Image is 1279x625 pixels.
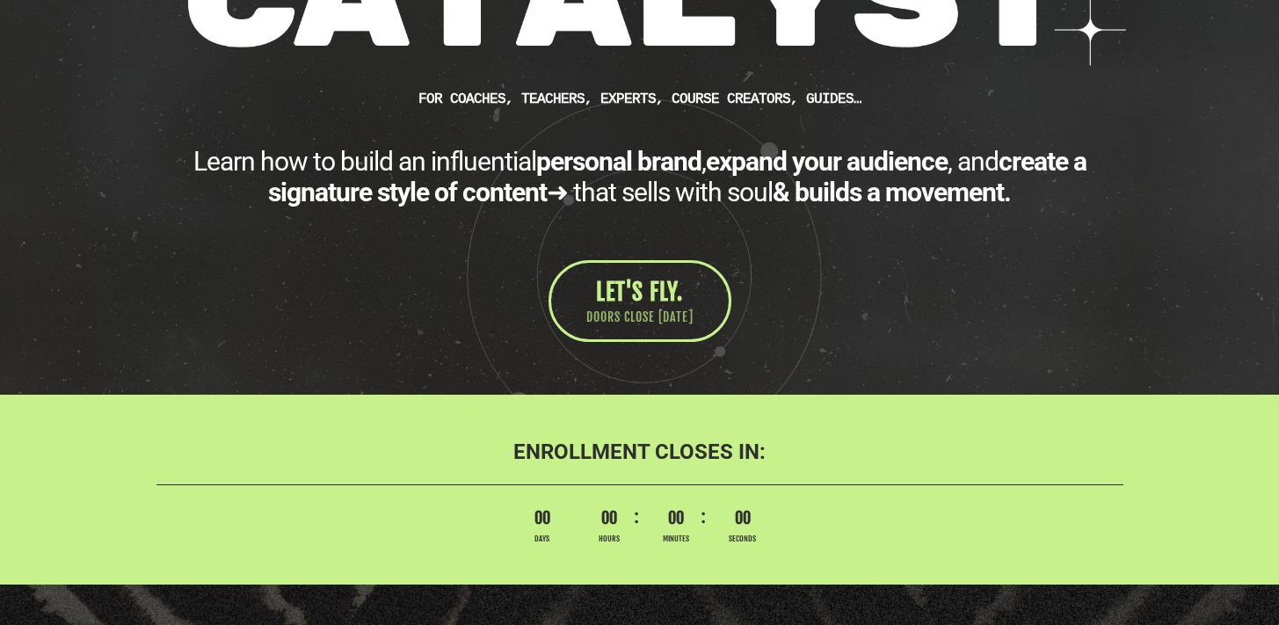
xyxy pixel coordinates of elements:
[418,91,861,106] b: FOR Coaches, teachers, experts, course creators, guides…
[536,146,701,177] b: personal brand
[718,534,767,545] span: Seconds
[585,534,634,545] span: Hours
[585,507,634,530] span: 00
[586,309,694,326] span: DOORS CLOSE [DATE]
[706,146,948,177] b: expand your audience
[518,534,567,545] span: Days
[518,507,567,530] span: 00
[156,146,1123,207] div: Learn how to build an influential , , and ➜ that sells with soul
[268,146,1086,207] b: create a signature style of content
[549,260,731,342] a: LET'S FLY. DOORS CLOSE [DATE]
[513,440,766,464] b: ENROLLMENT CLOSES IN:
[651,534,701,545] span: Minutes
[651,507,701,530] span: 00
[718,507,767,530] span: 00
[596,278,683,306] span: LET'S FLY.
[773,177,1011,207] b: & builds a movement.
